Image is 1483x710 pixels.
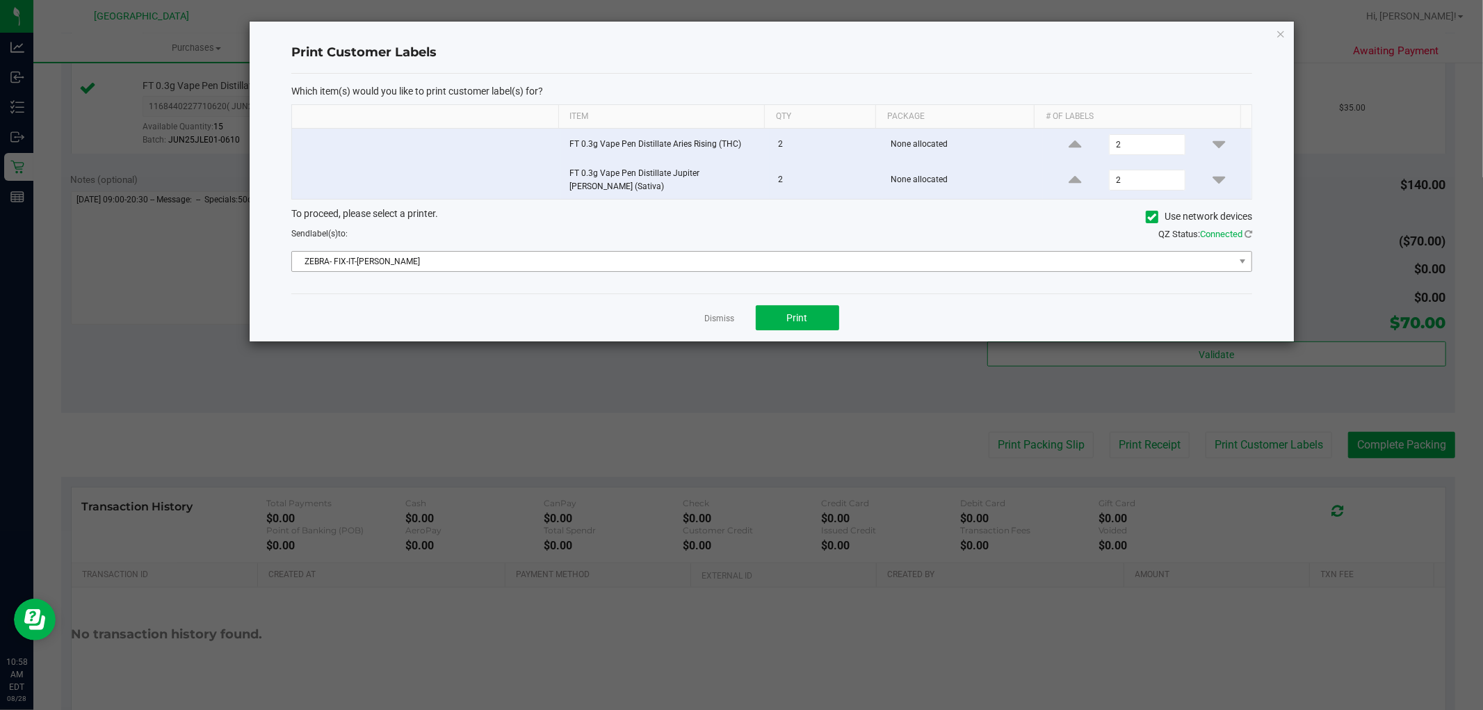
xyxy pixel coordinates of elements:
[882,129,1043,161] td: None allocated
[875,105,1034,129] th: Package
[770,161,882,199] td: 2
[291,85,1252,97] p: Which item(s) would you like to print customer label(s) for?
[291,44,1252,62] h4: Print Customer Labels
[281,207,1263,227] div: To proceed, please select a printer.
[764,105,875,129] th: Qty
[1146,209,1252,224] label: Use network devices
[787,312,808,323] span: Print
[561,161,770,199] td: FT 0.3g Vape Pen Distillate Jupiter [PERSON_NAME] (Sativa)
[292,252,1234,271] span: ZEBRA- FIX-IT-[PERSON_NAME]
[1200,229,1242,239] span: Connected
[558,105,764,129] th: Item
[14,599,56,640] iframe: Resource center
[291,229,348,239] span: Send to:
[882,161,1043,199] td: None allocated
[770,129,882,161] td: 2
[1034,105,1240,129] th: # of labels
[705,313,735,325] a: Dismiss
[561,129,770,161] td: FT 0.3g Vape Pen Distillate Aries Rising (THC)
[310,229,338,239] span: label(s)
[756,305,839,330] button: Print
[1158,229,1252,239] span: QZ Status:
